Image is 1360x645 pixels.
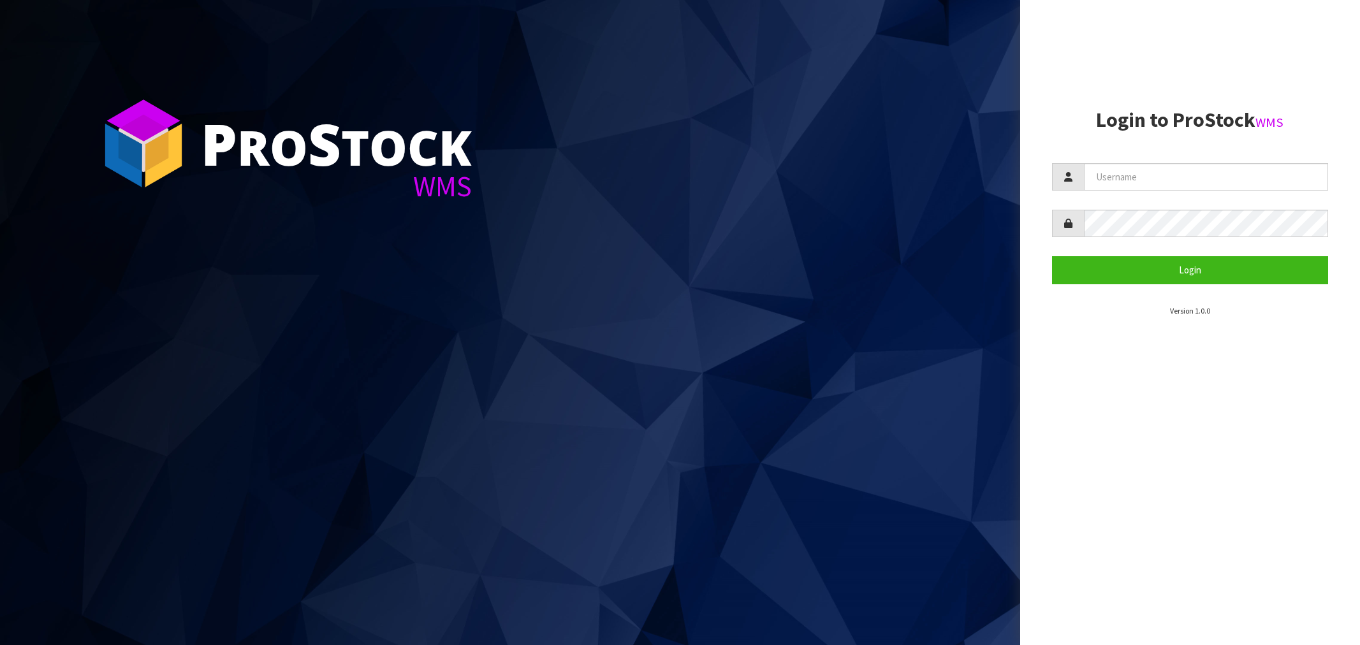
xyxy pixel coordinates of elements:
div: WMS [201,172,472,201]
img: ProStock Cube [96,96,191,191]
h2: Login to ProStock [1052,109,1328,131]
button: Login [1052,256,1328,284]
div: ro tock [201,115,472,172]
span: P [201,105,237,182]
input: Username [1084,163,1328,191]
span: S [308,105,341,182]
small: WMS [1255,114,1283,131]
small: Version 1.0.0 [1170,306,1210,315]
